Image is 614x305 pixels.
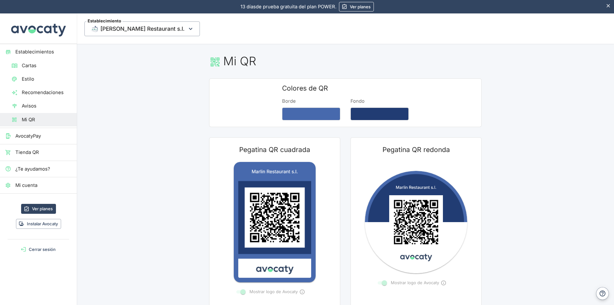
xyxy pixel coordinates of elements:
[365,171,467,273] img: QR
[22,116,72,123] span: Mi QR
[91,26,98,32] img: Thumbnail
[22,76,72,83] span: Estilo
[22,62,72,69] span: Cartas
[240,4,256,10] span: 13 días
[21,204,56,214] a: Ver planes
[356,143,476,162] h2: Pegatina QR redonda
[240,3,336,10] p: de prueba gratuita del plan POWER.
[15,132,72,140] span: AvocatyPay
[15,48,72,55] span: Establecimientos
[84,21,200,36] span: [PERSON_NAME] Restaurant s.l.
[234,162,316,282] img: QR
[282,98,340,105] label: Borde
[215,143,335,162] h2: Pegatina QR cuadrada
[391,278,448,288] span: Mostrar logo de Avocaty
[209,54,482,68] h1: Mi QR
[16,219,61,229] button: Instalar Avocaty
[15,149,72,156] span: Tienda QR
[22,89,72,96] span: Recomendaciones
[282,84,409,93] h2: Colores de QR
[100,24,185,34] span: [PERSON_NAME] Restaurant s.l.
[249,287,307,297] span: Mostrar logo de Avocaty
[86,19,122,23] span: Establecimiento
[603,0,614,12] button: Esconder aviso
[596,287,609,300] button: Ayuda y contacto
[298,287,307,297] button: Mostrar por qué está bloqueado
[439,278,448,288] button: Mostrar por qué está bloqueado
[84,21,200,36] button: EstablecimientoThumbnail[PERSON_NAME] Restaurant s.l.
[350,98,409,105] label: Fondo
[10,13,67,44] img: Avocaty
[15,165,72,173] span: ¿Te ayudamos?
[15,182,72,189] span: Mi cuenta
[22,102,72,109] span: Avisos
[339,2,374,12] a: Ver planes
[3,245,74,254] button: Cerrar sesión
